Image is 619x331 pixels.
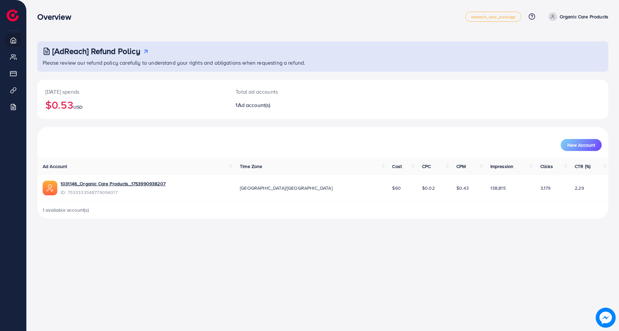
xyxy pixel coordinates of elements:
[240,185,332,191] span: [GEOGRAPHIC_DATA]/[GEOGRAPHIC_DATA]
[540,163,553,170] span: Clicks
[43,207,89,213] span: 1 available account(s)
[575,185,584,191] span: 2.29
[392,185,400,191] span: $60
[73,104,83,110] span: USD
[61,189,166,196] span: ID: 7533333548779094017
[560,13,608,21] p: Organic Care Products
[575,163,590,170] span: CTR (%)
[490,163,514,170] span: Impression
[392,163,402,170] span: Cost
[240,163,262,170] span: Time Zone
[43,163,67,170] span: Ad Account
[456,163,466,170] span: CPM
[490,185,506,191] span: 138,815
[7,9,19,21] img: logo
[456,185,469,191] span: $0.43
[236,102,362,108] h2: 1
[43,181,57,195] img: ic-ads-acc.e4c84228.svg
[561,139,602,151] button: New Account
[465,12,521,22] a: adreach_new_package
[546,12,608,21] a: Organic Care Products
[422,163,431,170] span: CPC
[37,12,76,22] h3: Overview
[45,88,220,96] p: [DATE] spends
[238,101,271,109] span: Ad account(s)
[45,98,220,111] h2: $0.53
[61,180,166,187] a: 1031146_Organic Care Products_1753990938207
[567,143,595,147] span: New Account
[43,59,604,67] p: Please review our refund policy carefully to understand your rights and obligations when requesti...
[422,185,435,191] span: $0.02
[540,185,551,191] span: 3,179
[596,308,616,328] img: image
[52,46,140,56] h3: [AdReach] Refund Policy
[236,88,362,96] p: Total ad accounts
[471,15,516,19] span: adreach_new_package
